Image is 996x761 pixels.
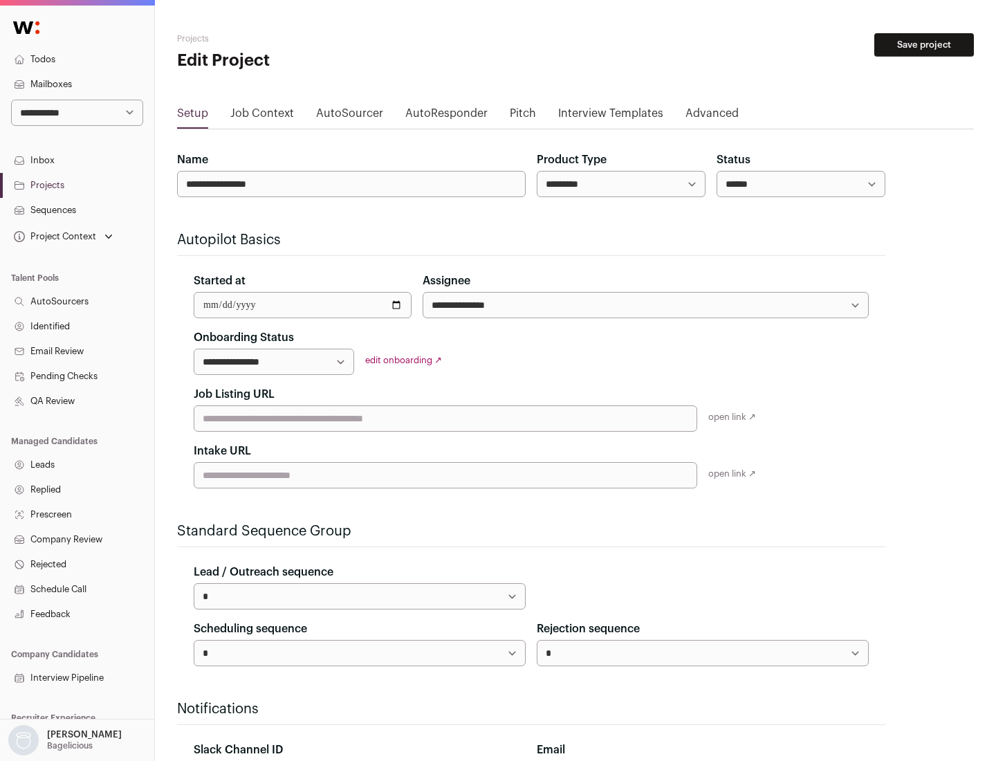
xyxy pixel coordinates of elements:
[11,227,116,246] button: Open dropdown
[11,231,96,242] div: Project Context
[194,443,251,459] label: Intake URL
[685,105,739,127] a: Advanced
[177,33,443,44] h2: Projects
[8,725,39,755] img: nopic.png
[177,699,885,719] h2: Notifications
[177,152,208,168] label: Name
[47,740,93,751] p: Bagelicious
[194,742,283,758] label: Slack Channel ID
[365,356,442,365] a: edit onboarding ↗
[177,105,208,127] a: Setup
[6,14,47,42] img: Wellfound
[230,105,294,127] a: Job Context
[423,273,470,289] label: Assignee
[537,742,869,758] div: Email
[405,105,488,127] a: AutoResponder
[537,152,607,168] label: Product Type
[177,50,443,72] h1: Edit Project
[537,621,640,637] label: Rejection sequence
[510,105,536,127] a: Pitch
[177,230,885,250] h2: Autopilot Basics
[194,329,294,346] label: Onboarding Status
[194,621,307,637] label: Scheduling sequence
[717,152,750,168] label: Status
[194,386,275,403] label: Job Listing URL
[194,273,246,289] label: Started at
[177,522,885,541] h2: Standard Sequence Group
[47,729,122,740] p: [PERSON_NAME]
[874,33,974,57] button: Save project
[6,725,124,755] button: Open dropdown
[558,105,663,127] a: Interview Templates
[194,564,333,580] label: Lead / Outreach sequence
[316,105,383,127] a: AutoSourcer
